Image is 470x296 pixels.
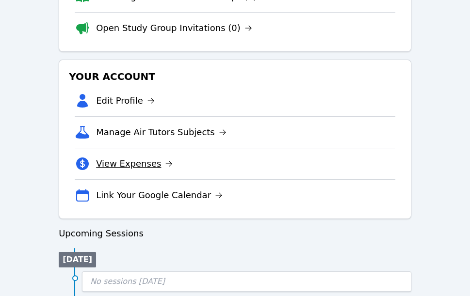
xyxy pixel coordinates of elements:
a: Manage Air Tutors Subjects [96,125,227,139]
span: No sessions [DATE] [90,277,165,286]
a: Link Your Google Calendar [96,188,223,202]
a: Open Study Group Invitations (0) [96,21,252,35]
a: View Expenses [96,157,173,171]
li: [DATE] [59,252,96,267]
a: Edit Profile [96,94,155,108]
h3: Your Account [67,68,403,85]
h3: Upcoming Sessions [59,227,411,240]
